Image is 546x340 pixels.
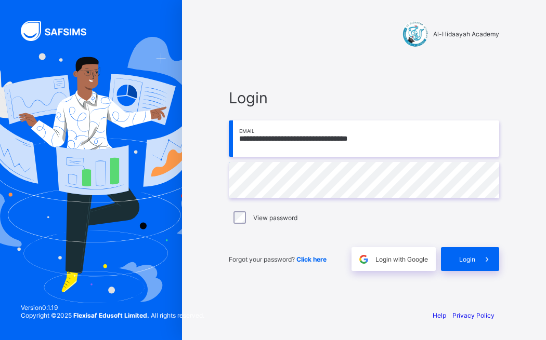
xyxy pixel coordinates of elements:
[21,311,204,319] span: Copyright © 2025 All rights reserved.
[375,255,428,263] span: Login with Google
[433,311,446,319] a: Help
[452,311,495,319] a: Privacy Policy
[21,21,99,41] img: SAFSIMS Logo
[358,253,370,265] img: google.396cfc9801f0270233282035f929180a.svg
[296,255,327,263] a: Click here
[21,304,204,311] span: Version 0.1.19
[229,255,327,263] span: Forgot your password?
[73,311,149,319] strong: Flexisaf Edusoft Limited.
[229,89,499,107] span: Login
[433,30,499,38] span: Al-Hidaayah Academy
[253,214,297,222] label: View password
[459,255,475,263] span: Login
